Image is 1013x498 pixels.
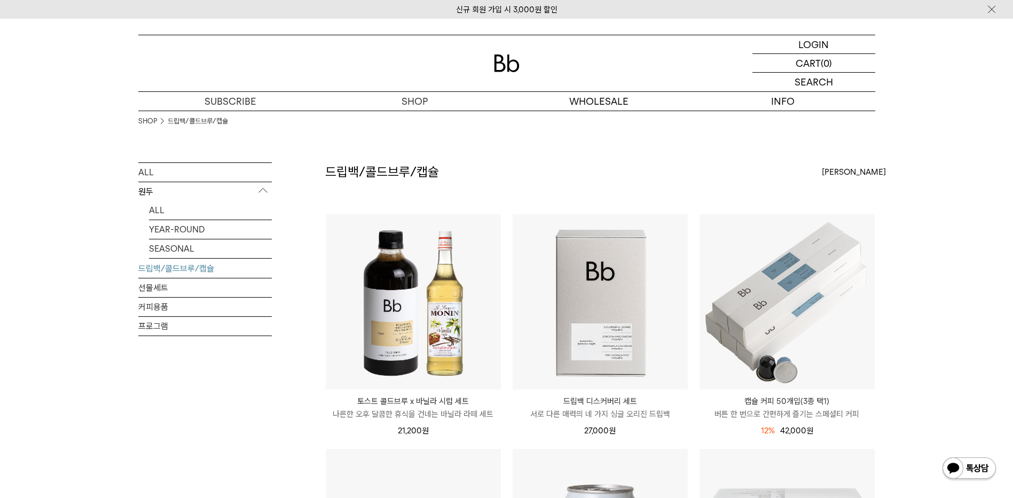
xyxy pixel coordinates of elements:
[780,426,813,435] span: 42,000
[398,426,429,435] span: 21,200
[138,317,272,336] a: 프로그램
[326,214,501,390] img: 토스트 콜드브루 x 바닐라 시럽 세트
[700,395,875,408] p: 캡슐 커피 50개입(3종 택1)
[326,408,501,421] p: 나른한 오후 달콤한 휴식을 건네는 바닐라 라떼 세트
[806,426,813,435] span: 원
[138,298,272,316] a: 커피용품
[325,163,439,181] h2: 드립백/콜드브루/캡슐
[795,73,833,91] p: SEARCH
[138,182,272,201] p: 원두
[941,456,997,482] img: 카카오톡 채널 1:1 채팅 버튼
[752,35,875,54] a: LOGIN
[326,395,501,421] a: 토스트 콜드브루 x 바닐라 시럽 세트 나른한 오후 달콤한 휴식을 건네는 바닐라 라떼 세트
[513,395,688,421] a: 드립백 디스커버리 세트 서로 다른 매력의 네 가지 싱글 오리진 드립백
[798,35,829,53] p: LOGIN
[422,426,429,435] span: 원
[752,54,875,73] a: CART (0)
[138,259,272,278] a: 드립백/콜드브루/캡슐
[513,214,688,390] img: 드립백 디스커버리 세트
[456,5,557,14] a: 신규 회원 가입 시 3,000원 할인
[323,92,507,111] a: SHOP
[761,424,775,437] div: 12%
[822,166,886,178] span: [PERSON_NAME]
[149,239,272,258] a: SEASONAL
[821,54,832,72] p: (0)
[149,220,272,239] a: YEAR-ROUND
[700,214,875,390] img: 캡슐 커피 50개입(3종 택1)
[513,395,688,408] p: 드립백 디스커버리 세트
[691,92,875,111] p: INFO
[168,116,228,127] a: 드립백/콜드브루/캡슐
[507,92,691,111] p: WHOLESALE
[700,395,875,421] a: 캡슐 커피 50개입(3종 택1) 버튼 한 번으로 간편하게 즐기는 스페셜티 커피
[494,55,520,72] img: 로고
[584,426,616,435] span: 27,000
[138,278,272,297] a: 선물세트
[513,408,688,421] p: 서로 다른 매력의 네 가지 싱글 오리진 드립백
[149,201,272,220] a: ALL
[138,92,323,111] a: SUBSCRIBE
[796,54,821,72] p: CART
[609,426,616,435] span: 원
[138,163,272,182] a: ALL
[326,395,501,408] p: 토스트 콜드브루 x 바닐라 시럽 세트
[138,116,157,127] a: SHOP
[700,408,875,421] p: 버튼 한 번으로 간편하게 즐기는 스페셜티 커피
